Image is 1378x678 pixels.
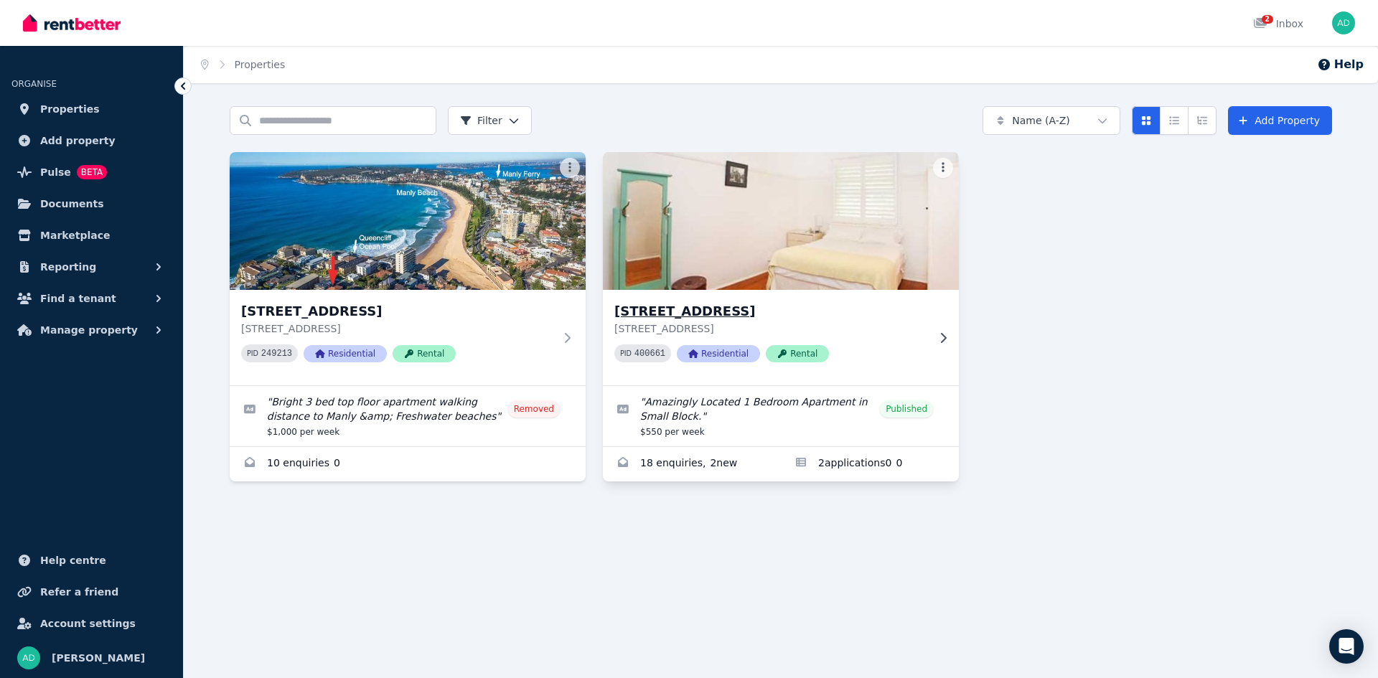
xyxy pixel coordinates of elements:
[230,447,586,481] a: Enquiries for 2/19 Queenscliff Road, Queenscliff
[1132,106,1217,135] div: View options
[603,447,781,481] a: Enquiries for Unit 2/66 Lavender St, Lavender Bay
[11,284,172,313] button: Find a tenant
[40,615,136,632] span: Account settings
[40,583,118,601] span: Refer a friend
[1188,106,1217,135] button: Expanded list view
[634,349,665,359] code: 400661
[11,189,172,218] a: Documents
[230,152,586,290] img: 2/19 Queenscliff Road, Queenscliff
[11,126,172,155] a: Add property
[766,345,829,362] span: Rental
[620,349,632,357] small: PID
[11,79,57,89] span: ORGANISE
[11,221,172,250] a: Marketplace
[614,301,927,321] h3: [STREET_ADDRESS]
[1332,11,1355,34] img: Andrew Dowe
[52,649,145,667] span: [PERSON_NAME]
[11,609,172,638] a: Account settings
[40,132,116,149] span: Add property
[40,164,71,181] span: Pulse
[11,316,172,344] button: Manage property
[933,158,953,178] button: More options
[40,227,110,244] span: Marketplace
[677,345,760,362] span: Residential
[603,386,959,446] a: Edit listing: Amazingly Located 1 Bedroom Apartment in Small Block.
[11,158,172,187] a: PulseBETA
[40,552,106,569] span: Help centre
[40,195,104,212] span: Documents
[17,646,40,669] img: Andrew Dowe
[1329,629,1364,664] div: Open Intercom Messenger
[560,158,580,178] button: More options
[241,301,554,321] h3: [STREET_ADDRESS]
[460,113,502,128] span: Filter
[1317,56,1364,73] button: Help
[241,321,554,336] p: [STREET_ADDRESS]
[594,149,968,293] img: Unit 2/66 Lavender St, Lavender Bay
[603,152,959,385] a: Unit 2/66 Lavender St, Lavender Bay[STREET_ADDRESS][STREET_ADDRESS]PID 400661ResidentialRental
[1160,106,1189,135] button: Compact list view
[235,59,286,70] a: Properties
[11,253,172,281] button: Reporting
[614,321,927,336] p: [STREET_ADDRESS]
[1132,106,1161,135] button: Card view
[1253,17,1303,31] div: Inbox
[1228,106,1332,135] a: Add Property
[304,345,387,362] span: Residential
[1262,15,1273,24] span: 2
[23,12,121,34] img: RentBetter
[77,165,107,179] span: BETA
[40,100,100,118] span: Properties
[230,386,586,446] a: Edit listing: Bright 3 bed top floor apartment walking distance to Manly &amp; Freshwater beaches
[40,290,116,307] span: Find a tenant
[184,46,302,83] nav: Breadcrumb
[1012,113,1070,128] span: Name (A-Z)
[11,95,172,123] a: Properties
[11,578,172,606] a: Refer a friend
[261,349,292,359] code: 249213
[393,345,456,362] span: Rental
[230,152,586,385] a: 2/19 Queenscliff Road, Queenscliff[STREET_ADDRESS][STREET_ADDRESS]PID 249213ResidentialRental
[247,349,258,357] small: PID
[448,106,532,135] button: Filter
[40,258,96,276] span: Reporting
[983,106,1120,135] button: Name (A-Z)
[11,546,172,575] a: Help centre
[40,321,138,339] span: Manage property
[781,447,959,481] a: Applications for Unit 2/66 Lavender St, Lavender Bay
